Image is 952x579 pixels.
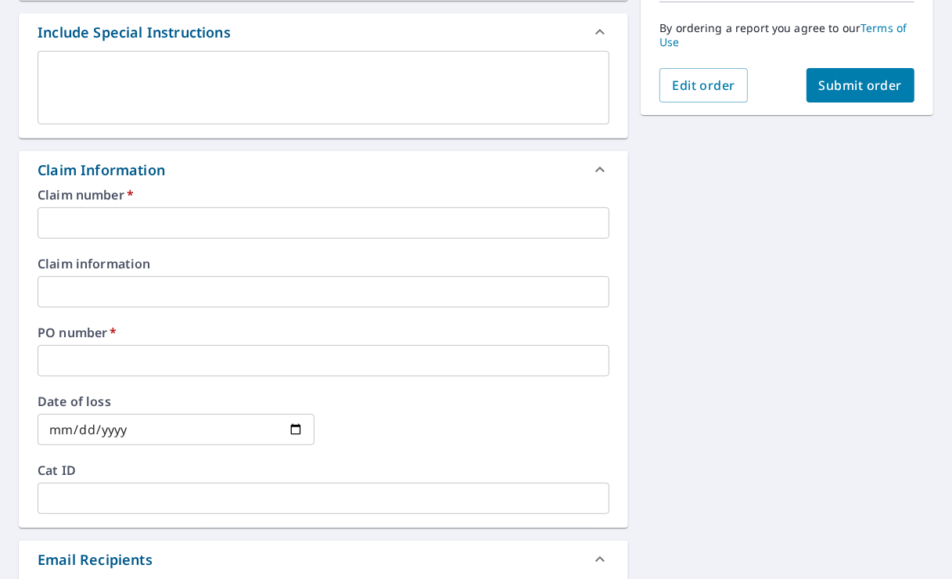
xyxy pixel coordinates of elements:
div: Email Recipients [19,541,628,578]
button: Edit order [659,68,748,102]
label: Claim number [38,189,609,201]
span: Submit order [819,77,903,94]
span: Edit order [672,77,735,94]
div: Claim Information [19,151,628,189]
div: Include Special Instructions [19,13,628,51]
div: Claim Information [38,160,165,181]
div: Include Special Instructions [38,22,231,43]
label: PO number [38,326,609,339]
div: Email Recipients [38,549,153,570]
label: Claim information [38,257,609,270]
a: Terms of Use [659,20,907,49]
button: Submit order [807,68,915,102]
label: Cat ID [38,464,609,477]
label: Date of loss [38,395,314,408]
p: By ordering a report you agree to our [659,21,914,49]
